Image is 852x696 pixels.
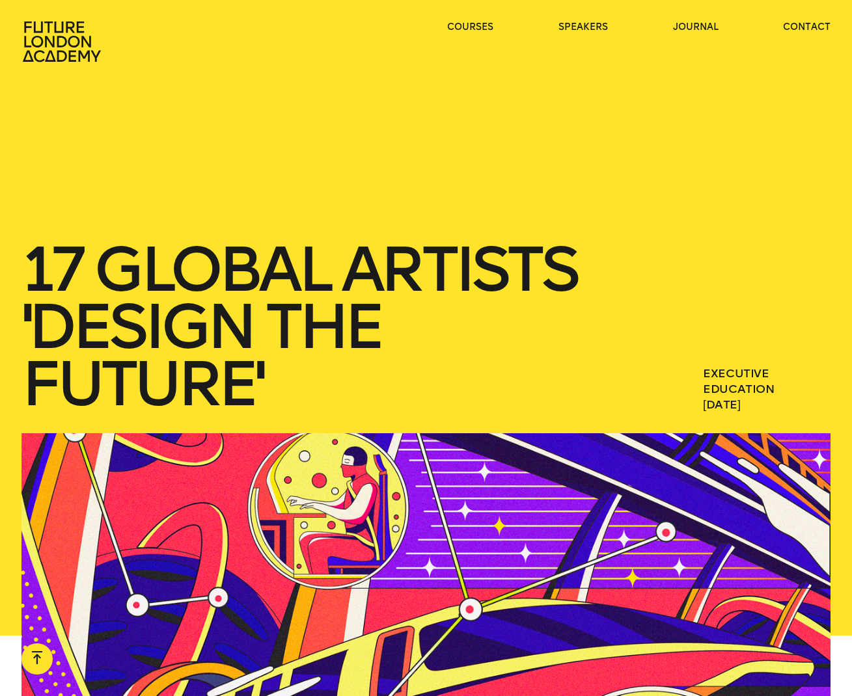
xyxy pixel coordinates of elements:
[673,21,719,34] a: journal
[558,21,608,34] a: speakers
[447,21,493,34] a: courses
[21,241,618,412] h1: 17 global artists 'design the future'
[783,21,831,34] a: contact
[703,397,831,412] span: [DATE]
[703,366,775,396] a: Executive Education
